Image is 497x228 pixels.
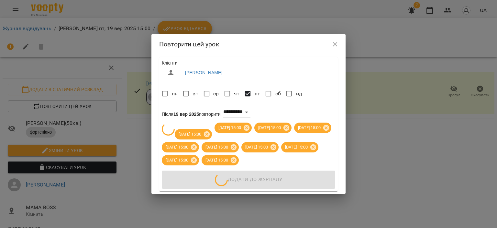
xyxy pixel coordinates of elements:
[202,142,239,152] div: [DATE] 15:00
[213,90,219,98] span: ср
[162,112,221,117] span: Після повторити
[162,60,335,82] ul: Клієнти
[185,69,222,76] a: [PERSON_NAME]
[296,90,302,98] span: нд
[294,125,325,131] span: [DATE] 15:00
[255,90,260,98] span: пт
[162,144,192,150] span: [DATE] 15:00
[275,90,281,98] span: сб
[241,144,272,150] span: [DATE] 15:00
[162,155,199,165] div: [DATE] 15:00
[175,131,205,137] span: [DATE] 15:00
[172,90,178,98] span: пн
[215,125,245,131] span: [DATE] 15:00
[162,157,192,163] span: [DATE] 15:00
[254,125,285,131] span: [DATE] 15:00
[241,142,279,152] div: [DATE] 15:00
[215,123,252,133] div: [DATE] 15:00
[254,123,292,133] div: [DATE] 15:00
[281,142,318,152] div: [DATE] 15:00
[193,90,198,98] span: вт
[175,129,212,139] div: [DATE] 15:00
[202,157,232,163] span: [DATE] 15:00
[281,144,312,150] span: [DATE] 15:00
[162,142,199,152] div: [DATE] 15:00
[159,39,338,49] h2: Повторити цей урок
[202,155,239,165] div: [DATE] 15:00
[294,123,331,133] div: [DATE] 15:00
[202,144,232,150] span: [DATE] 15:00
[234,90,239,98] span: чт
[173,112,199,117] b: 19 вер 2025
